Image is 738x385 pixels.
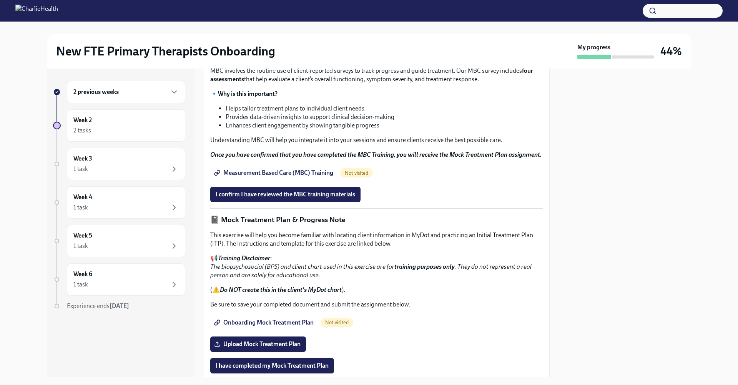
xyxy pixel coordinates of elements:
[226,121,543,130] li: Enhances client engagement by showing tangible progress
[216,362,329,370] span: I have completed my Mock Treatment Plan
[216,169,333,177] span: Measurement Based Care (MBC) Training
[210,231,543,248] p: This exercise will help you become familiar with locating client information in MyDot and practic...
[73,193,92,201] h6: Week 4
[73,203,88,212] div: 1 task
[216,340,301,348] span: Upload Mock Treatment Plan
[73,116,92,124] h6: Week 2
[321,320,353,325] span: Not visited
[210,358,334,373] button: I have completed my Mock Treatment Plan
[73,242,88,250] div: 1 task
[340,170,373,176] span: Not visited
[577,43,610,52] strong: My progress
[53,109,185,142] a: Week 22 tasks
[73,280,88,289] div: 1 task
[210,254,543,280] p: 📢 :
[210,136,543,144] p: Understanding MBC will help you integrate it into your sessions and ensure clients receive the be...
[218,254,270,262] strong: Training Disclaimer
[216,191,355,198] span: I confirm I have reviewed the MBC training materials
[660,44,682,58] h3: 44%
[216,319,314,326] span: Onboarding Mock Treatment Plan
[210,286,543,294] p: (⚠️ ).
[210,67,543,84] p: MBC involves the routine use of client-reported surveys to track progress and guide treatment. Ou...
[210,90,543,98] p: 🔹
[110,302,129,310] strong: [DATE]
[210,336,306,352] label: Upload Mock Treatment Plan
[210,300,543,309] p: Be sure to save your completed document and submit the assignment below.
[210,263,532,279] em: The biopsychosocial (BPS) and client chart used in this exercise are for . They do not represent ...
[73,165,88,173] div: 1 task
[67,302,129,310] span: Experience ends
[53,148,185,180] a: Week 31 task
[226,104,543,113] li: Helps tailor treatment plans to individual client needs
[210,315,319,330] a: Onboarding Mock Treatment Plan
[15,5,58,17] img: CharlieHealth
[73,154,92,163] h6: Week 3
[67,81,185,103] div: 2 previous weeks
[73,88,119,96] h6: 2 previous weeks
[53,186,185,219] a: Week 41 task
[226,113,543,121] li: Provides data-driven insights to support clinical decision-making
[210,215,543,225] p: 📓 Mock Treatment Plan & Progress Note
[220,286,342,293] strong: Do NOT create this in the client's MyDot chart
[73,231,92,240] h6: Week 5
[73,126,91,135] div: 2 tasks
[210,151,542,158] strong: Once you have confirmed that you have completed the MBC Training, you will receive the Mock Treat...
[56,44,275,59] h2: New FTE Primary Therapists Onboarding
[73,270,92,278] h6: Week 6
[394,263,455,270] strong: training purposes only
[218,90,278,97] strong: Why is this important?
[210,165,339,181] a: Measurement Based Care (MBC) Training
[53,263,185,296] a: Week 61 task
[210,187,361,202] button: I confirm I have reviewed the MBC training materials
[53,225,185,257] a: Week 51 task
